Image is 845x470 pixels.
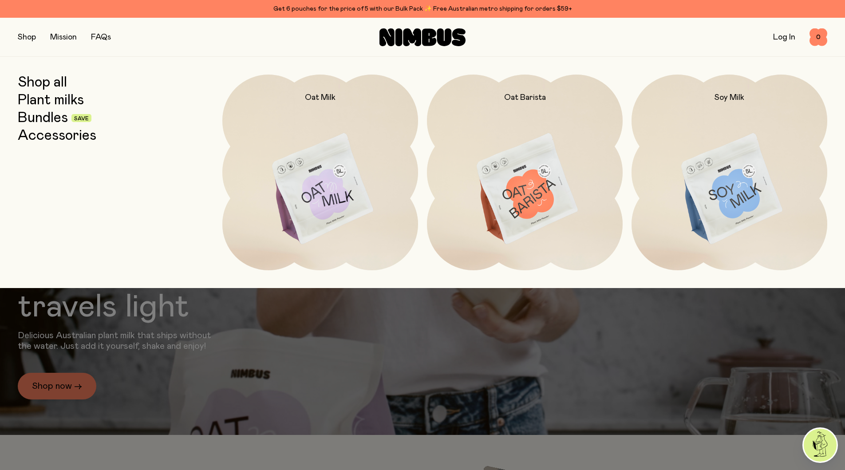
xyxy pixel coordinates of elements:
[427,75,623,270] a: Oat Barista
[50,33,77,41] a: Mission
[18,4,827,14] div: Get 6 pouches for the price of 5 with our Bulk Pack ✨ Free Australian metro shipping for orders $59+
[18,110,68,126] a: Bundles
[18,75,67,91] a: Shop all
[305,92,336,103] h2: Oat Milk
[18,128,96,144] a: Accessories
[222,75,418,270] a: Oat Milk
[773,33,795,41] a: Log In
[504,92,546,103] h2: Oat Barista
[804,429,837,462] img: agent
[632,75,827,270] a: Soy Milk
[91,33,111,41] a: FAQs
[715,92,744,103] h2: Soy Milk
[74,116,89,121] span: Save
[809,28,827,46] button: 0
[18,92,84,108] a: Plant milks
